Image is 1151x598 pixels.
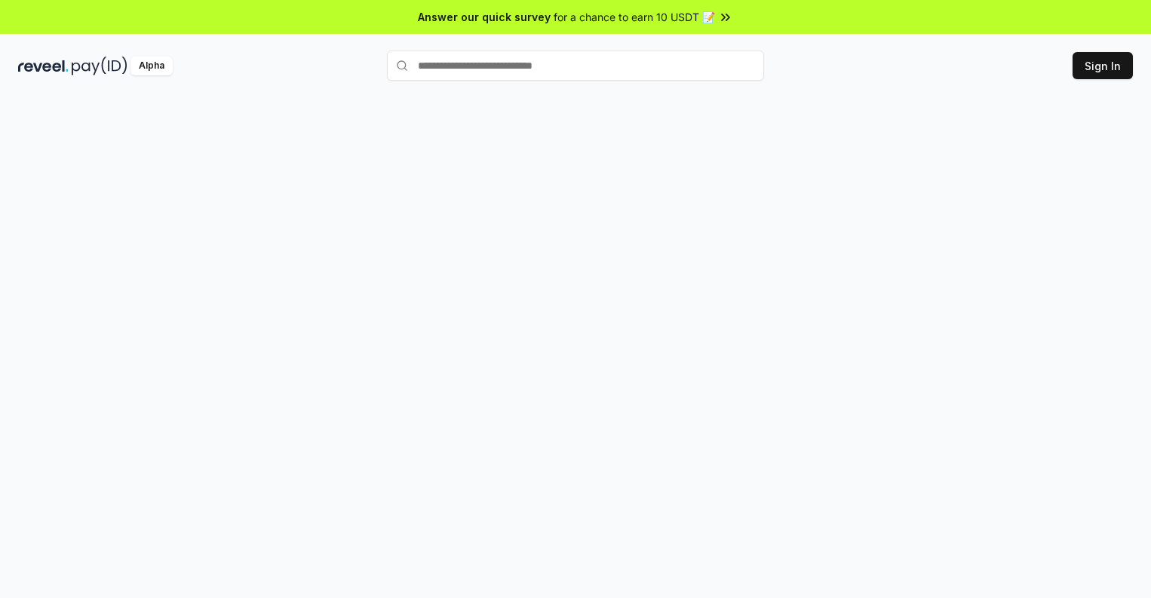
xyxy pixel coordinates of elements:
[130,57,173,75] div: Alpha
[1073,52,1133,79] button: Sign In
[554,9,715,25] span: for a chance to earn 10 USDT 📝
[418,9,551,25] span: Answer our quick survey
[72,57,127,75] img: pay_id
[18,57,69,75] img: reveel_dark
